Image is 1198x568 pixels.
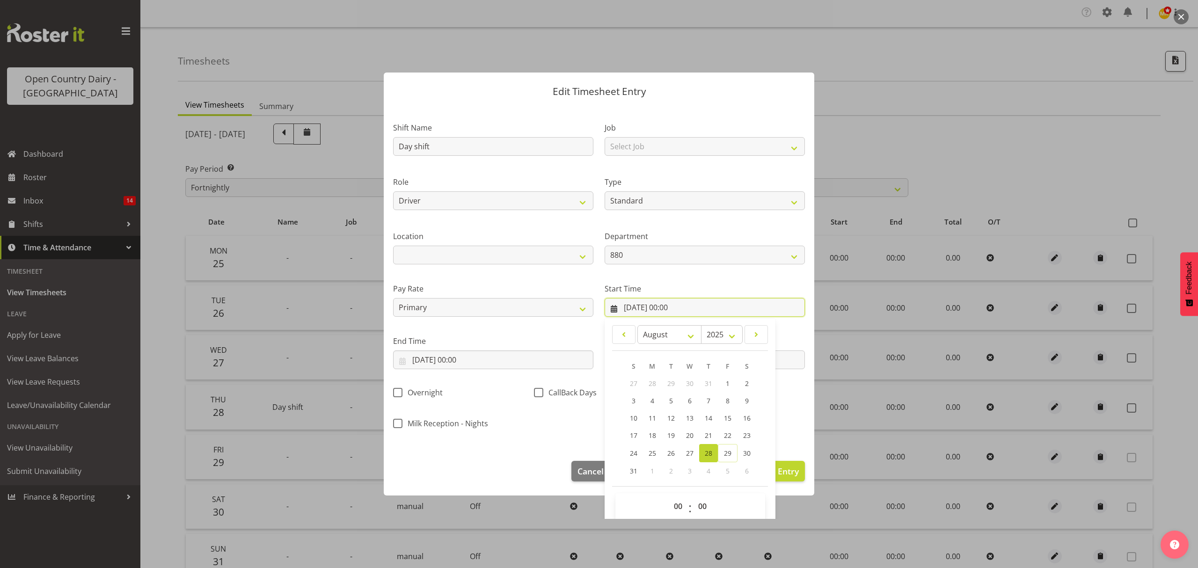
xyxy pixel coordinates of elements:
[699,444,718,462] a: 28
[630,466,637,475] span: 31
[699,427,718,444] a: 21
[667,431,675,440] span: 19
[745,466,749,475] span: 6
[745,362,749,371] span: S
[650,396,654,405] span: 4
[630,449,637,458] span: 24
[624,392,643,409] a: 3
[632,362,636,371] span: S
[393,87,805,96] p: Edit Timesheet Entry
[705,379,712,388] span: 31
[1180,252,1198,316] button: Feedback - Show survey
[680,392,699,409] a: 6
[624,409,643,427] a: 10
[605,298,805,317] input: Click to select...
[699,409,718,427] a: 14
[718,444,738,462] a: 29
[669,396,673,405] span: 5
[630,379,637,388] span: 27
[707,396,710,405] span: 7
[632,396,636,405] span: 3
[738,427,756,444] a: 23
[699,392,718,409] a: 7
[726,362,729,371] span: F
[624,444,643,462] a: 24
[630,431,637,440] span: 17
[746,466,799,477] span: Update Entry
[1170,540,1179,549] img: help-xxl-2.png
[649,431,656,440] span: 18
[705,449,712,458] span: 28
[705,414,712,422] span: 14
[743,431,751,440] span: 23
[726,396,730,405] span: 8
[669,362,673,371] span: T
[402,388,443,397] span: Overnight
[393,122,593,133] label: Shift Name
[745,396,749,405] span: 9
[707,466,710,475] span: 4
[738,392,756,409] a: 9
[605,122,805,133] label: Job
[718,392,738,409] a: 8
[624,427,643,444] a: 17
[718,427,738,444] a: 22
[662,409,680,427] a: 12
[393,335,593,347] label: End Time
[686,379,694,388] span: 30
[630,414,637,422] span: 10
[649,362,655,371] span: M
[687,362,693,371] span: W
[643,444,662,462] a: 25
[680,427,699,444] a: 20
[707,362,710,371] span: T
[726,466,730,475] span: 5
[662,444,680,462] a: 26
[662,427,680,444] a: 19
[393,350,593,369] input: Click to select...
[605,283,805,294] label: Start Time
[688,396,692,405] span: 6
[686,414,694,422] span: 13
[643,427,662,444] a: 18
[726,379,730,388] span: 1
[393,137,593,156] input: Shift Name
[669,466,673,475] span: 2
[643,409,662,427] a: 11
[743,414,751,422] span: 16
[393,283,593,294] label: Pay Rate
[667,449,675,458] span: 26
[680,409,699,427] a: 13
[680,444,699,462] a: 27
[724,414,731,422] span: 15
[745,379,749,388] span: 2
[724,449,731,458] span: 29
[686,431,694,440] span: 20
[743,449,751,458] span: 30
[718,375,738,392] a: 1
[649,379,656,388] span: 28
[738,409,756,427] a: 16
[662,392,680,409] a: 5
[393,231,593,242] label: Location
[688,497,692,520] span: :
[688,466,692,475] span: 3
[605,176,805,188] label: Type
[624,462,643,480] a: 31
[543,388,597,397] span: CallBack Days
[605,231,805,242] label: Department
[577,465,604,477] span: Cancel
[667,414,675,422] span: 12
[402,419,488,428] span: Milk Reception - Nights
[393,176,593,188] label: Role
[650,466,654,475] span: 1
[643,392,662,409] a: 4
[1185,262,1193,294] span: Feedback
[686,449,694,458] span: 27
[571,461,610,481] button: Cancel
[649,449,656,458] span: 25
[724,431,731,440] span: 22
[738,444,756,462] a: 30
[649,414,656,422] span: 11
[705,431,712,440] span: 21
